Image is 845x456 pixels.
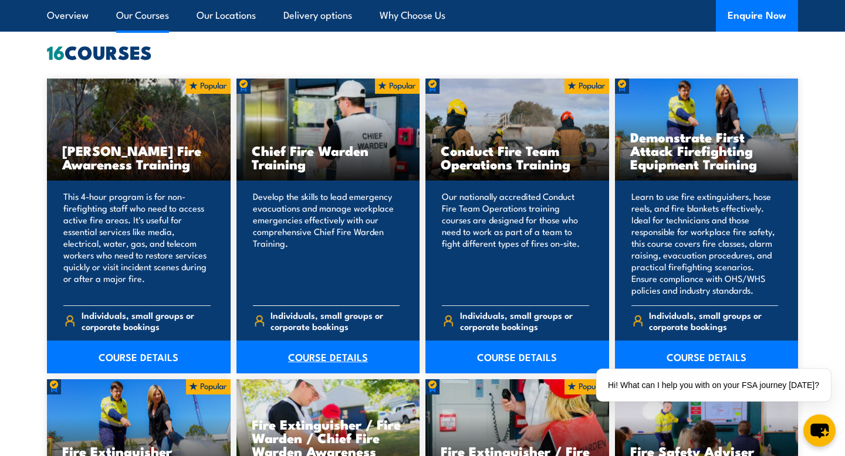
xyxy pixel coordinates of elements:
[631,190,779,296] p: Learn to use fire extinguishers, hose reels, and fire blankets effectively. Ideal for technicians...
[252,144,405,171] h3: Chief Fire Warden Training
[236,341,420,373] a: COURSE DETAILS
[82,309,211,332] span: Individuals, small groups or corporate bookings
[596,369,831,401] div: Hi! What can I help you with on your FSA journey [DATE]?
[649,309,778,332] span: Individuals, small groups or corporate bookings
[425,341,609,373] a: COURSE DETAILS
[442,190,589,296] p: Our nationally accredited Conduct Fire Team Operations training courses are designed for those wh...
[460,309,589,332] span: Individuals, small groups or corporate bookings
[62,144,215,171] h3: [PERSON_NAME] Fire Awareness Training
[441,144,594,171] h3: Conduct Fire Team Operations Training
[47,341,231,373] a: COURSE DETAILS
[47,43,798,60] h2: COURSES
[253,190,400,296] p: Develop the skills to lead emergency evacuations and manage workplace emergencies effectively wit...
[271,309,400,332] span: Individuals, small groups or corporate bookings
[615,341,799,373] a: COURSE DETAILS
[803,414,836,447] button: chat-button
[630,130,783,171] h3: Demonstrate First Attack Firefighting Equipment Training
[47,37,65,66] strong: 16
[63,190,211,296] p: This 4-hour program is for non-firefighting staff who need to access active fire areas. It's usef...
